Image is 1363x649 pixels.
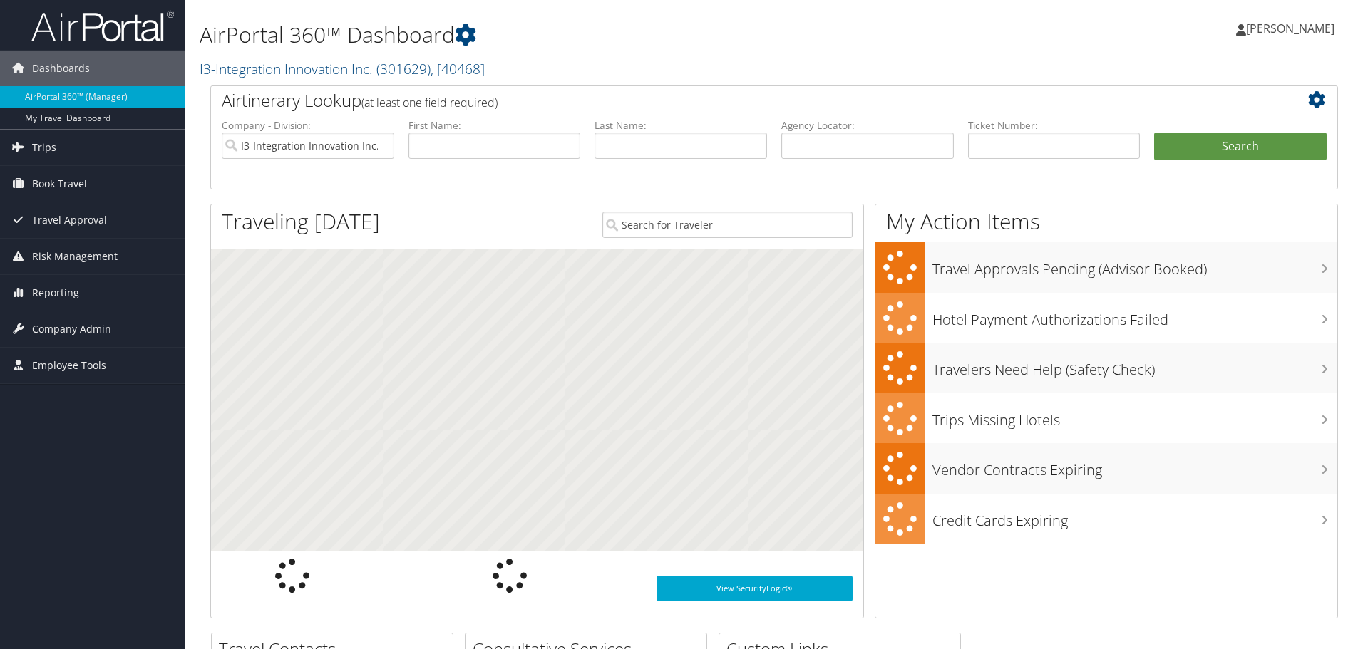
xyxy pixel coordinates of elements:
[932,303,1337,330] h3: Hotel Payment Authorizations Failed
[361,95,498,110] span: (at least one field required)
[1236,7,1349,50] a: [PERSON_NAME]
[32,239,118,274] span: Risk Management
[875,343,1337,393] a: Travelers Need Help (Safety Check)
[595,118,767,133] label: Last Name:
[1154,133,1327,161] button: Search
[932,403,1337,430] h3: Trips Missing Hotels
[875,494,1337,544] a: Credit Cards Expiring
[32,348,106,383] span: Employee Tools
[1246,21,1334,36] span: [PERSON_NAME]
[781,118,954,133] label: Agency Locator:
[200,59,485,78] a: I3-Integration Innovation Inc.
[875,393,1337,444] a: Trips Missing Hotels
[222,207,380,237] h1: Traveling [DATE]
[32,166,87,202] span: Book Travel
[932,353,1337,380] h3: Travelers Need Help (Safety Check)
[875,207,1337,237] h1: My Action Items
[31,9,174,43] img: airportal-logo.png
[32,130,56,165] span: Trips
[222,118,394,133] label: Company - Division:
[200,20,966,50] h1: AirPortal 360™ Dashboard
[932,252,1337,279] h3: Travel Approvals Pending (Advisor Booked)
[875,443,1337,494] a: Vendor Contracts Expiring
[32,311,111,347] span: Company Admin
[932,453,1337,480] h3: Vendor Contracts Expiring
[875,293,1337,343] a: Hotel Payment Authorizations Failed
[222,88,1233,113] h2: Airtinerary Lookup
[657,576,853,601] a: View SecurityLogic®
[32,202,107,238] span: Travel Approval
[376,59,431,78] span: ( 301629 )
[32,51,90,86] span: Dashboards
[875,242,1337,293] a: Travel Approvals Pending (Advisor Booked)
[932,504,1337,531] h3: Credit Cards Expiring
[968,118,1141,133] label: Ticket Number:
[602,212,853,238] input: Search for Traveler
[32,275,79,311] span: Reporting
[408,118,581,133] label: First Name:
[431,59,485,78] span: , [ 40468 ]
